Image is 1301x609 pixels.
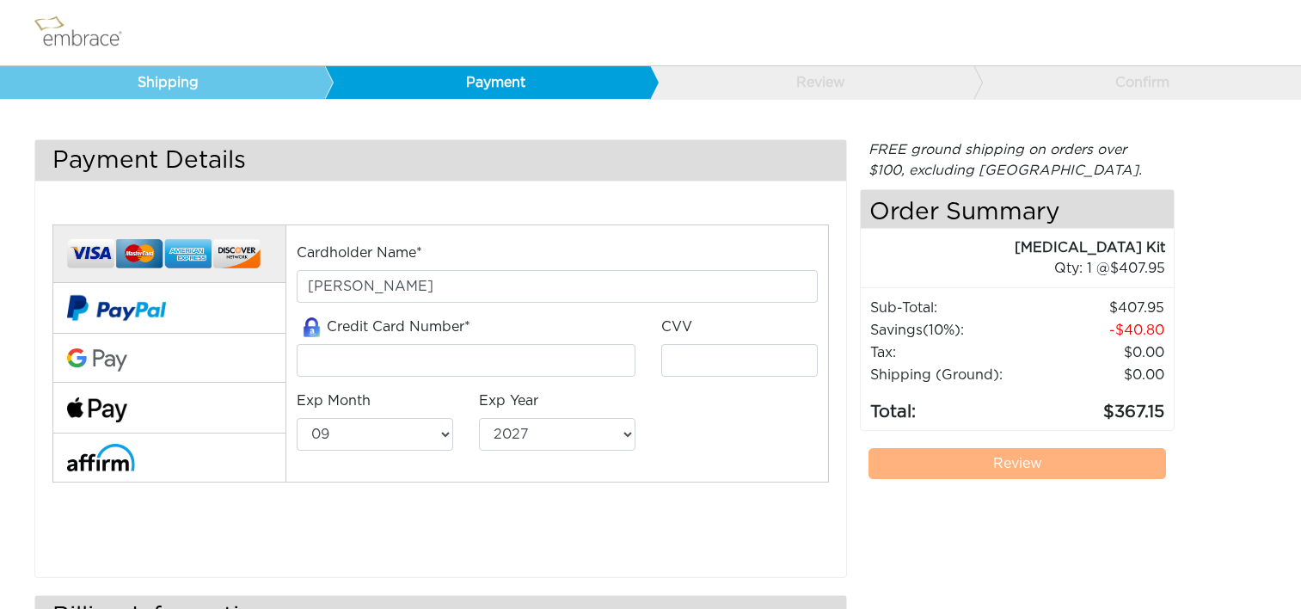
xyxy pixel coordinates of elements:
td: 367.15 [1032,386,1165,426]
span: (10%) [923,323,960,337]
td: Savings : [869,319,1032,341]
label: Credit Card Number* [297,317,470,338]
img: credit-cards.png [67,234,261,274]
div: [MEDICAL_DATA] Kit [861,237,1165,258]
td: Tax: [869,341,1032,364]
label: Exp Year [479,391,538,411]
img: fullApplePay.png [67,397,127,422]
td: Sub-Total: [869,297,1032,319]
img: Google-Pay-Logo.svg [67,348,127,372]
td: 0.00 [1032,341,1165,364]
label: Cardholder Name* [297,243,422,263]
div: 1 @ [882,258,1165,279]
label: Exp Month [297,391,371,411]
td: $0.00 [1032,364,1165,386]
img: logo.png [30,11,142,54]
a: Payment [324,66,649,99]
h3: Payment Details [35,140,846,181]
div: FREE ground shipping on orders over $100, excluding [GEOGRAPHIC_DATA]. [860,139,1175,181]
span: 407.95 [1110,261,1165,275]
label: CVV [661,317,692,337]
a: Review [649,66,974,99]
td: 40.80 [1032,319,1165,341]
td: Shipping (Ground): [869,364,1032,386]
img: affirm-logo.svg [67,444,135,471]
td: Total: [869,386,1032,426]
a: Confirm [973,66,1298,99]
a: Review [868,448,1166,479]
img: paypal-v2.png [67,283,166,333]
img: amazon-lock.png [297,317,327,337]
td: 407.95 [1032,297,1165,319]
h4: Order Summary [861,190,1174,229]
